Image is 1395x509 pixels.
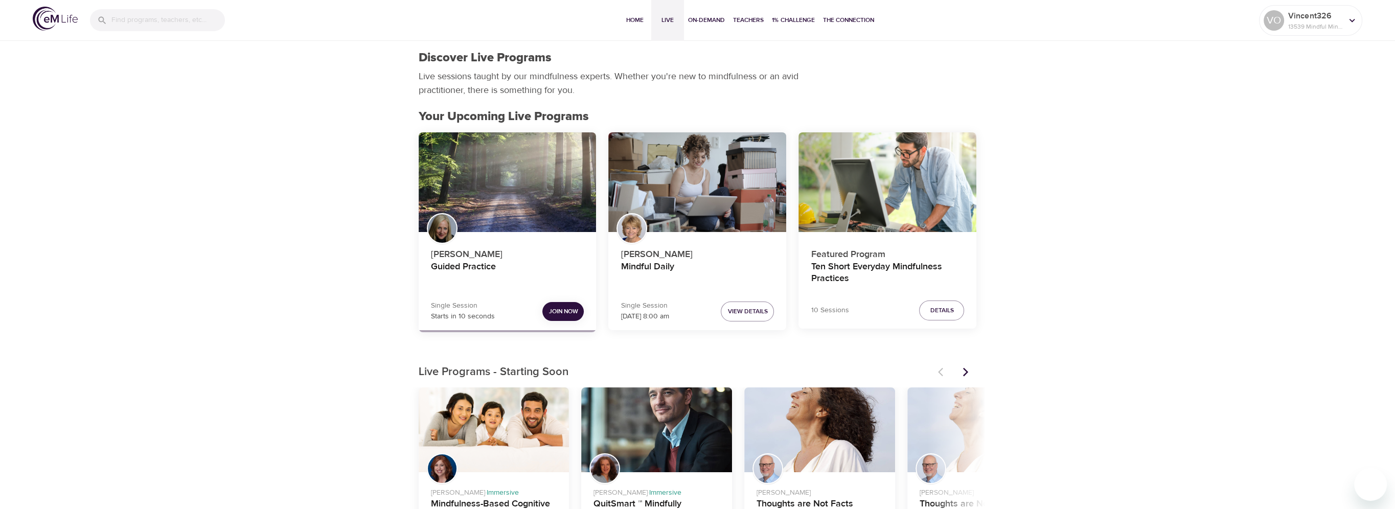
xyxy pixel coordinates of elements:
[431,483,557,498] p: [PERSON_NAME] ·
[920,483,1046,498] p: [PERSON_NAME]
[1264,10,1284,31] div: VO
[744,387,895,472] button: Thoughts are Not Facts
[655,15,680,26] span: Live
[431,243,584,261] p: [PERSON_NAME]
[907,387,1058,472] button: Thoughts are Not Facts
[548,306,578,317] span: Join Now
[811,261,964,286] h4: Ten Short Everyday Mindfulness Practices
[1288,10,1342,22] p: Vincent326
[33,7,78,31] img: logo
[111,9,225,31] input: Find programs, teachers, etc...
[649,488,681,497] span: Immersive
[419,364,932,381] p: Live Programs - Starting Soon
[757,483,883,498] p: [PERSON_NAME]
[811,243,964,261] p: Featured Program
[811,305,849,316] p: 10 Sessions
[954,361,977,383] button: Next items
[1354,468,1387,501] iframe: Button to launch messaging window
[431,311,495,322] p: Starts in 10 seconds
[823,15,874,26] span: The Connection
[623,15,647,26] span: Home
[581,387,732,472] button: QuitSmart ™ Mindfully
[930,305,953,316] span: Details
[621,243,774,261] p: [PERSON_NAME]
[1288,22,1342,31] p: 13539 Mindful Minutes
[621,300,669,311] p: Single Session
[798,132,976,233] button: Ten Short Everyday Mindfulness Practices
[419,51,552,65] h1: Discover Live Programs
[721,302,774,321] button: View Details
[419,109,977,124] h2: Your Upcoming Live Programs
[431,261,584,286] h4: Guided Practice
[419,132,597,233] button: Guided Practice
[542,302,584,321] button: Join Now
[727,306,767,317] span: View Details
[419,70,802,97] p: Live sessions taught by our mindfulness experts. Whether you're new to mindfulness or an avid pra...
[688,15,725,26] span: On-Demand
[608,132,786,233] button: Mindful Daily
[431,300,495,311] p: Single Session
[593,483,720,498] p: [PERSON_NAME] ·
[772,15,815,26] span: 1% Challenge
[487,488,519,497] span: Immersive
[621,261,774,286] h4: Mindful Daily
[419,387,569,472] button: Mindfulness-Based Cognitive Training (MBCT)
[621,311,669,322] p: [DATE] 8:00 am
[919,300,964,320] button: Details
[733,15,764,26] span: Teachers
